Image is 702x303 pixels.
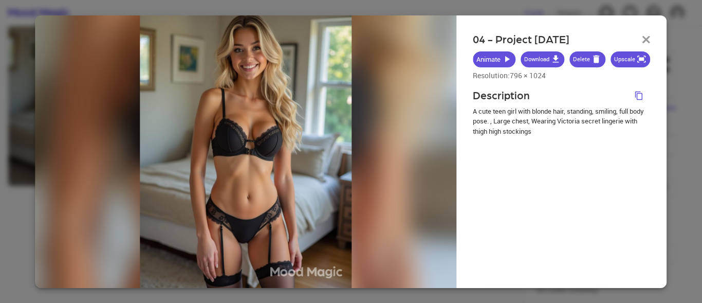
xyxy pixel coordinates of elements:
[473,89,530,102] h2: Description
[473,70,651,81] p: Resolution: 796 × 1024
[569,51,605,67] button: Delete
[140,15,352,288] img: f2a7cc49-1a6e-4d3f-a18d-4e8ad9c04470.jpg
[633,89,651,102] button: Copy description
[473,51,515,67] button: Animate
[473,33,569,46] h2: 04 - Project [DATE]
[473,106,651,137] p: A cute teen girl with blonde hair, standing, smiling, full body pose. , Large chest, Wearing Vict...
[642,35,651,43] img: Close modal icon button
[611,51,651,67] button: Upscale
[521,51,564,67] button: Download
